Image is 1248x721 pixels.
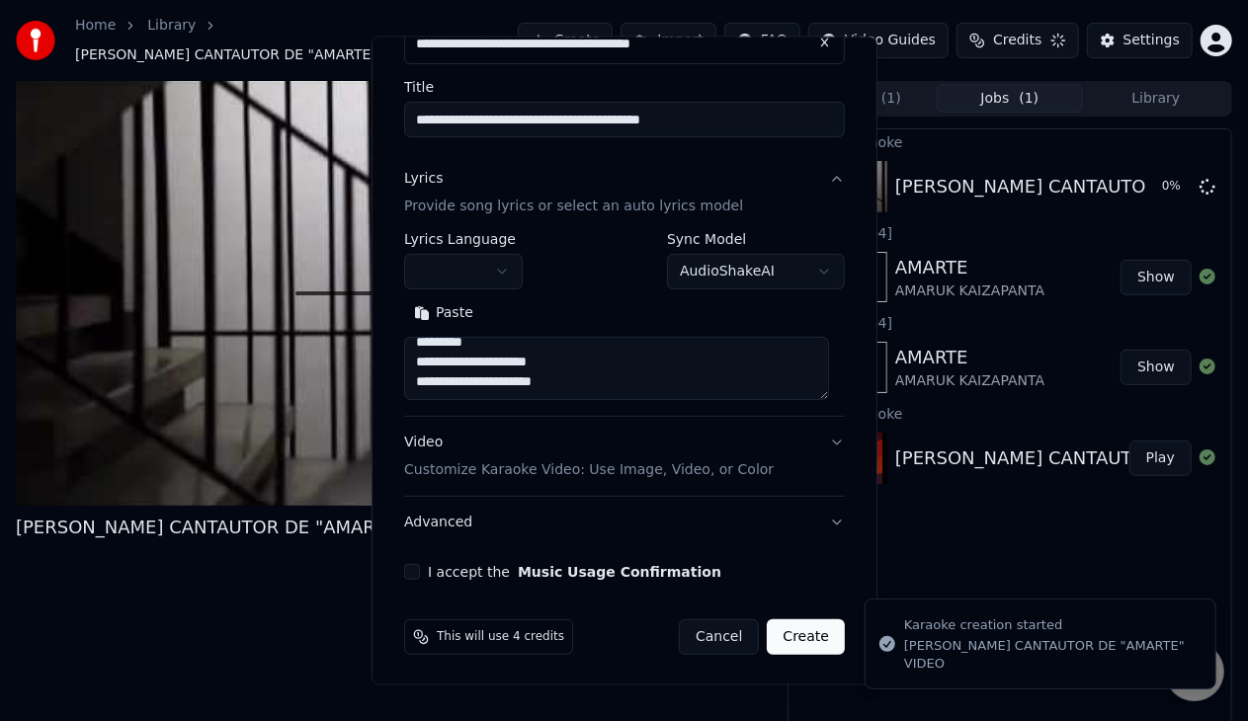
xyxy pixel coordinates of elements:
button: Create [767,618,845,654]
button: VideoCustomize Karaoke Video: Use Image, Video, or Color [404,416,845,495]
p: Provide song lyrics or select an auto lyrics model [404,196,743,215]
label: Sync Model [667,231,845,245]
span: This will use 4 credits [437,628,564,644]
label: Lyrics Language [404,231,523,245]
label: I accept the [428,564,721,578]
button: Paste [404,296,483,328]
div: Video [404,432,774,479]
label: Title [404,80,845,94]
div: LyricsProvide song lyrics or select an auto lyrics model [404,231,845,415]
button: Advanced [404,496,845,547]
button: Cancel [679,618,759,654]
button: LyricsProvide song lyrics or select an auto lyrics model [404,153,845,232]
p: Customize Karaoke Video: Use Image, Video, or Color [404,459,774,479]
div: Lyrics [404,169,443,189]
button: I accept the [517,564,720,578]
